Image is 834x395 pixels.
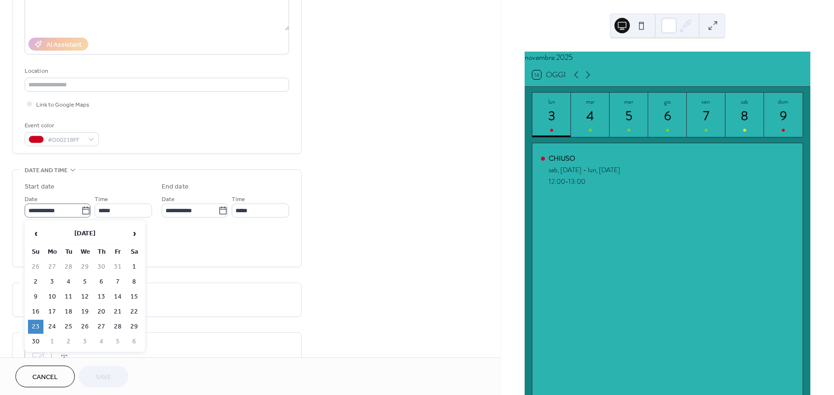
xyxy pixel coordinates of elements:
[532,93,571,137] button: lun3
[126,260,142,274] td: 1
[776,109,792,124] div: 9
[728,97,761,106] div: sab
[61,290,76,304] td: 11
[15,366,75,387] button: Cancel
[44,335,60,349] td: 1
[94,290,109,304] td: 13
[28,320,43,334] td: 23
[525,52,810,63] div: novembre 2025
[569,177,585,186] span: 13:00
[28,305,43,319] td: 16
[110,305,125,319] td: 21
[61,260,76,274] td: 28
[28,260,43,274] td: 26
[126,305,142,319] td: 22
[725,93,764,137] button: sab8
[28,275,43,289] td: 2
[737,109,753,124] div: 8
[764,93,803,137] button: dom9
[28,245,43,259] th: Su
[77,260,93,274] td: 29
[110,290,125,304] td: 14
[126,320,142,334] td: 29
[61,335,76,349] td: 2
[48,135,83,145] span: #D0021BFF
[25,66,287,76] div: Location
[162,182,189,192] div: End date
[651,97,684,106] div: gio
[61,320,76,334] td: 25
[44,305,60,319] td: 17
[25,165,68,176] span: Date and time
[660,109,676,124] div: 6
[687,93,725,137] button: ven7
[583,109,598,124] div: 4
[77,275,93,289] td: 5
[571,93,610,137] button: mar4
[44,223,125,244] th: [DATE]
[44,320,60,334] td: 24
[612,97,645,106] div: mer
[28,335,43,349] td: 30
[77,290,93,304] td: 12
[535,97,568,106] div: lun
[61,275,76,289] td: 4
[77,245,93,259] th: We
[94,275,109,289] td: 6
[44,245,60,259] th: Mo
[44,260,60,274] td: 27
[110,320,125,334] td: 28
[28,290,43,304] td: 9
[110,335,125,349] td: 5
[95,194,108,204] span: Time
[110,260,125,274] td: 31
[25,121,97,131] div: Event color
[690,97,723,106] div: ven
[28,224,43,243] span: ‹
[44,275,60,289] td: 3
[94,335,109,349] td: 4
[126,335,142,349] td: 6
[549,165,620,175] div: sab, [DATE] - lun, [DATE]
[621,109,637,124] div: 5
[574,97,607,106] div: mar
[126,290,142,304] td: 15
[610,93,648,137] button: mer5
[94,245,109,259] th: Th
[77,320,93,334] td: 26
[94,320,109,334] td: 27
[110,245,125,259] th: Fr
[61,305,76,319] td: 18
[77,305,93,319] td: 19
[162,194,175,204] span: Date
[110,275,125,289] td: 7
[44,290,60,304] td: 10
[648,93,687,137] button: gio6
[77,335,93,349] td: 3
[549,153,620,163] div: CHIUSO
[698,109,714,124] div: 7
[32,372,58,382] span: Cancel
[36,100,89,110] span: Link to Google Maps
[94,260,109,274] td: 30
[126,245,142,259] th: Sa
[232,194,245,204] span: Time
[126,275,142,289] td: 8
[549,177,565,186] span: 12:00
[767,97,800,106] div: dom
[25,182,55,192] div: Start date
[25,194,38,204] span: Date
[94,305,109,319] td: 20
[565,177,569,186] span: -
[529,68,569,82] button: 14Oggi
[127,224,141,243] span: ›
[61,245,76,259] th: Tu
[544,109,560,124] div: 3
